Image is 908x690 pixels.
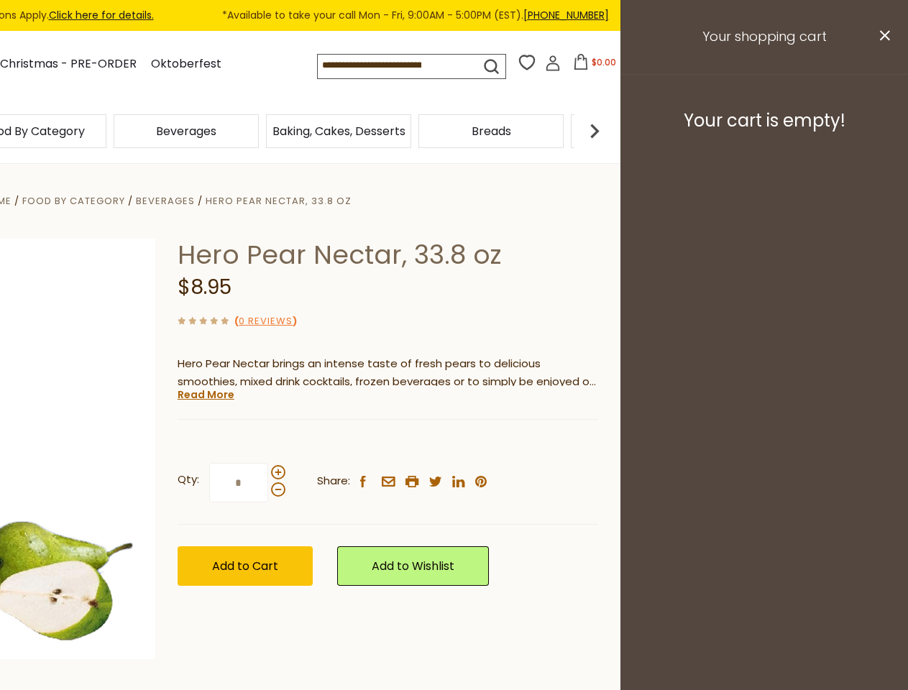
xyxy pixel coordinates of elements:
a: Hero Pear Nectar, 33.8 oz [206,194,352,208]
a: Food By Category [22,194,125,208]
a: Add to Wishlist [337,546,489,586]
a: [PHONE_NUMBER] [523,8,609,22]
button: Add to Cart [178,546,313,586]
span: ( ) [234,314,297,328]
span: Add to Cart [212,558,278,574]
span: *Available to take your call Mon - Fri, 9:00AM - 5:00PM (EST). [222,7,609,24]
button: $0.00 [564,54,625,75]
img: next arrow [580,116,609,145]
a: Beverages [156,126,216,137]
input: Qty: [209,463,268,502]
a: Breads [472,126,511,137]
h3: Your cart is empty! [638,110,890,132]
strong: Qty: [178,471,199,489]
a: Beverages [136,194,195,208]
a: 0 Reviews [239,314,293,329]
span: $0.00 [592,56,616,68]
a: Read More [178,387,234,402]
p: Hero Pear Nectar brings an intense taste of fresh pears to delicious smoothies, mixed drink cockt... [178,355,598,391]
a: Oktoberfest [151,55,221,74]
span: $8.95 [178,273,231,301]
a: Baking, Cakes, Desserts [272,126,405,137]
span: Share: [317,472,350,490]
h1: Hero Pear Nectar, 33.8 oz [178,239,598,271]
a: Click here for details. [49,8,154,22]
